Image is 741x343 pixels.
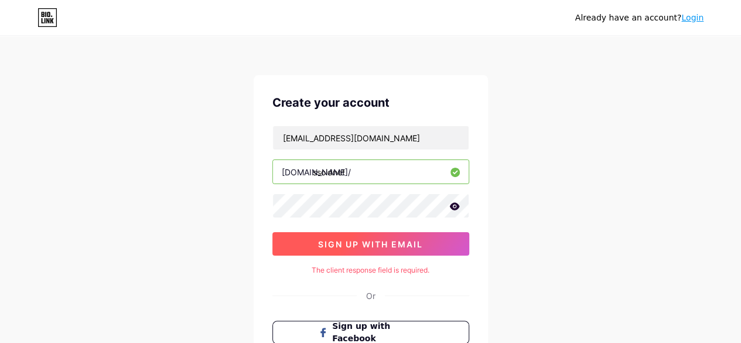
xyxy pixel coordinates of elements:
div: Or [366,290,375,302]
input: Email [273,126,469,150]
div: The client response field is required. [272,265,469,276]
button: sign up with email [272,232,469,256]
a: Login [681,13,704,22]
div: Already have an account? [575,12,704,24]
span: sign up with email [318,239,423,249]
div: [DOMAIN_NAME]/ [282,166,351,178]
input: username [273,160,469,184]
div: Create your account [272,94,469,111]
